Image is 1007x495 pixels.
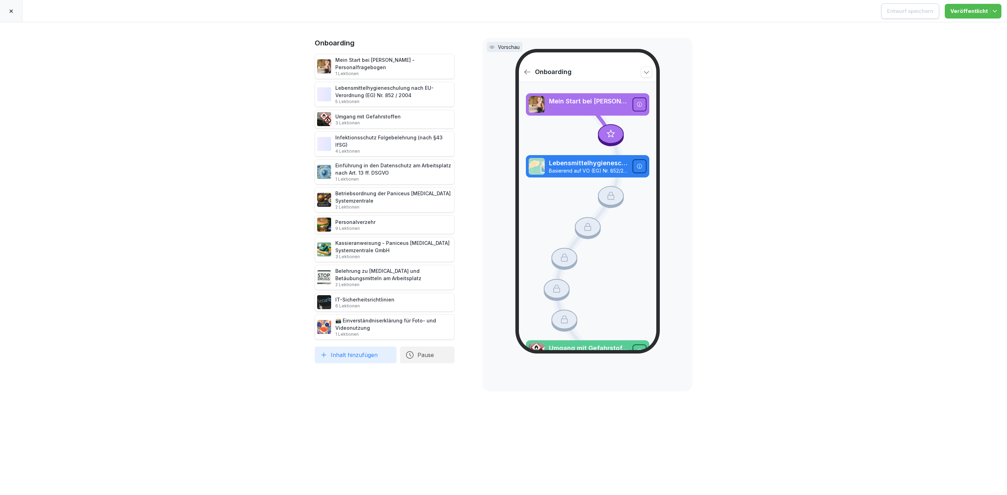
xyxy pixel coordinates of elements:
[335,267,452,287] div: Belehrung zu [MEDICAL_DATA] und Betäubungsmitteln am Arbeitsplatz
[335,204,452,210] p: 2 Lektionen
[317,270,331,284] img: chcy4n51endi7ma8fmhszelz.png
[315,187,455,212] div: Betriebsordnung der Paniceus [MEDICAL_DATA] Systemzentrale2 Lektionen
[335,239,452,260] div: Kassieranweisung - Paniceus [MEDICAL_DATA] Systemzentrale GmbH
[528,158,544,175] img: gxsnf7ygjsfsmxd96jxi4ufn.png
[335,317,452,337] div: 📸 Einverständniserklärung für Foto- und Videonutzung
[315,265,455,290] div: Belehrung zu [MEDICAL_DATA] und Betäubungsmitteln am Arbeitsplatz2 Lektionen
[317,295,331,309] img: msj3dytn6rmugecro9tfk5p0.png
[317,59,331,73] img: aaay8cu0h1hwaqqp9269xjan.png
[315,314,455,340] div: 📸 Einverständniserklärung für Foto- und Videonutzung1 Lektionen
[498,43,520,51] p: Vorschau
[528,343,544,360] img: ro33qf0i8ndaw7nkfv0stvse.png
[317,242,331,256] img: fvkk888r47r6bwfldzgy1v13.png
[400,347,455,363] button: Pause
[315,131,455,156] div: Infektionsschutz Folgebelehrung (nach §43 IfSG)4 Lektionen
[315,215,455,234] div: Personalverzehr9 Lektionen
[335,176,452,182] p: 1 Lektionen
[335,162,452,182] div: Einführung in den Datenschutz am Arbeitsplatz nach Art. 13 ff. DSGVO
[335,71,452,77] p: 1 Lektionen
[315,82,455,107] div: Lebensmittelhygieneschulung nach EU-Verordnung (EG) Nr. 852 / 20045 Lektionen
[317,193,331,207] img: erelp9ks1mghlbfzfpgfvnw0.png
[950,7,996,15] div: Veröffentlicht
[335,56,452,77] div: Mein Start bei [PERSON_NAME] - Personalfragebogen
[315,237,455,262] div: Kassieranweisung - Paniceus [MEDICAL_DATA] Systemzentrale GmbH3 Lektionen
[335,218,376,231] div: Personalverzehr
[335,113,401,126] div: Umgang mit Gefahrstoffen
[535,67,637,77] p: Onboarding
[315,347,397,363] button: Inhalt hinzufügen
[315,159,455,184] div: Einführung in den Datenschutz am Arbeitsplatz nach Art. 13 ff. DSGVO1 Lektionen
[887,7,933,15] div: Entwurf speichern
[945,4,1001,19] button: Veröffentlicht
[549,168,628,174] p: Basierend auf VO (EG) Nr. 852/2004, LMHV, DIN10514 und IFSG. Jährliche Wiederholung empfohlen. Mi...
[335,226,376,231] p: 9 Lektionen
[335,303,394,309] p: 6 Lektionen
[528,96,544,113] img: aaay8cu0h1hwaqqp9269xjan.png
[881,3,939,19] button: Entwurf speichern
[315,54,455,79] div: Mein Start bei [PERSON_NAME] - Personalfragebogen1 Lektionen
[335,148,452,154] p: 4 Lektionen
[549,97,628,106] p: Mein Start bei [PERSON_NAME] - Personalfragebogen
[315,110,455,129] div: Umgang mit Gefahrstoffen3 Lektionen
[335,84,452,104] div: Lebensmittelhygieneschulung nach EU-Verordnung (EG) Nr. 852 / 2004
[317,112,331,126] img: ro33qf0i8ndaw7nkfv0stvse.png
[549,344,628,353] p: Umgang mit Gefahrstoffen
[317,320,331,334] img: kmlaa60hhy6rj8umu5j2s6g8.png
[317,87,331,101] img: gxsnf7ygjsfsmxd96jxi4ufn.png
[549,159,628,168] p: Lebensmittelhygieneschulung nach EU-Verordnung (EG) Nr. 852 / 2004
[335,282,452,287] p: 2 Lektionen
[335,99,452,104] p: 5 Lektionen
[317,218,331,232] img: zd24spwykzjjw3u1wcd2ptki.png
[335,120,401,126] p: 3 Lektionen
[335,254,452,260] p: 3 Lektionen
[315,293,455,312] div: IT-Sicherheitsrichtlinien6 Lektionen
[335,134,452,154] div: Infektionsschutz Folgebelehrung (nach §43 IfSG)
[317,137,331,151] img: tgff07aey9ahi6f4hltuk21p.png
[317,165,331,179] img: x7xa5977llyo53hf30kzdyol.png
[315,38,455,48] h1: Onboarding
[335,332,452,337] p: 1 Lektionen
[335,296,394,309] div: IT-Sicherheitsrichtlinien
[335,190,452,210] div: Betriebsordnung der Paniceus [MEDICAL_DATA] Systemzentrale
